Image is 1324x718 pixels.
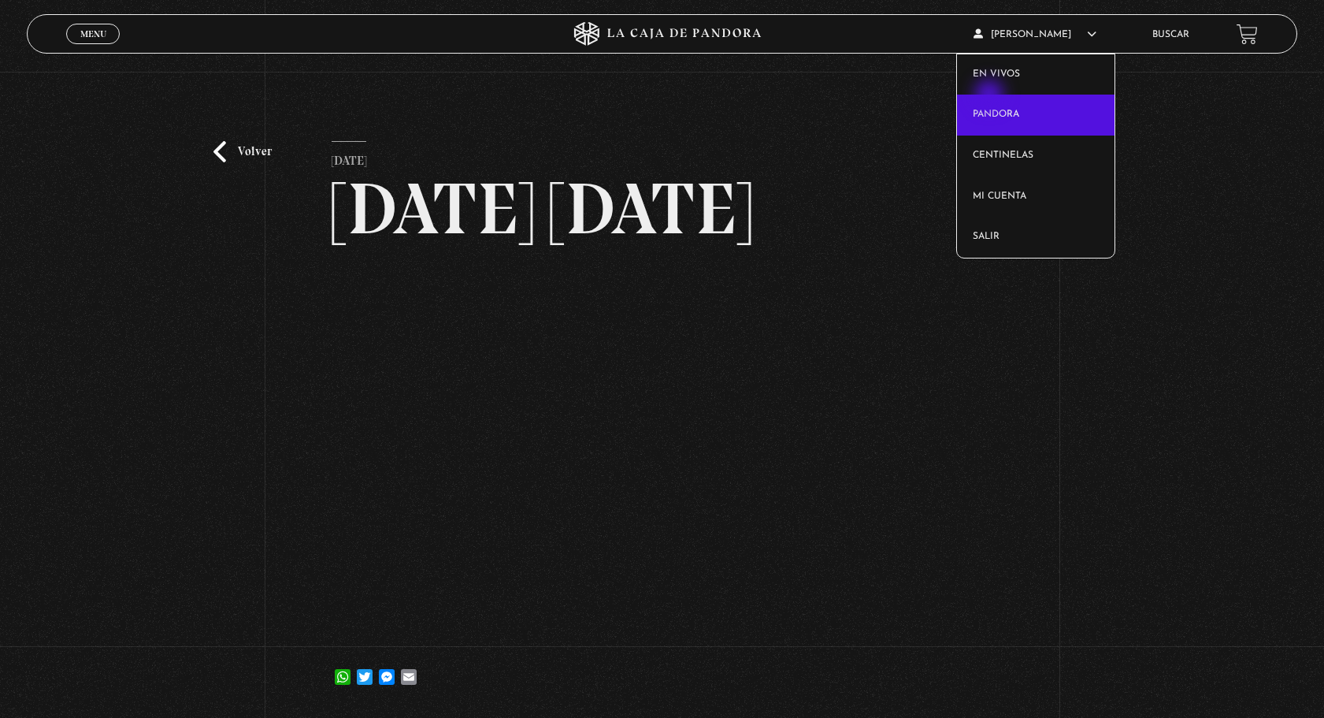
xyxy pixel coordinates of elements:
a: Buscar [1152,30,1189,39]
h2: [DATE] [DATE] [332,173,992,245]
a: Volver [213,141,272,162]
span: Menu [80,29,106,39]
a: WhatsApp [332,653,354,685]
a: Messenger [376,653,398,685]
p: [DATE] [332,141,366,173]
a: Centinelas [957,136,1114,177]
a: Salir [957,217,1114,258]
a: View your shopping cart [1237,24,1258,45]
span: [PERSON_NAME] [974,30,1096,39]
span: Cerrar [75,43,112,54]
a: Email [398,653,420,685]
a: Pandora [957,95,1114,136]
a: En vivos [957,54,1114,95]
a: Twitter [354,653,376,685]
a: Mi cuenta [957,177,1114,218]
